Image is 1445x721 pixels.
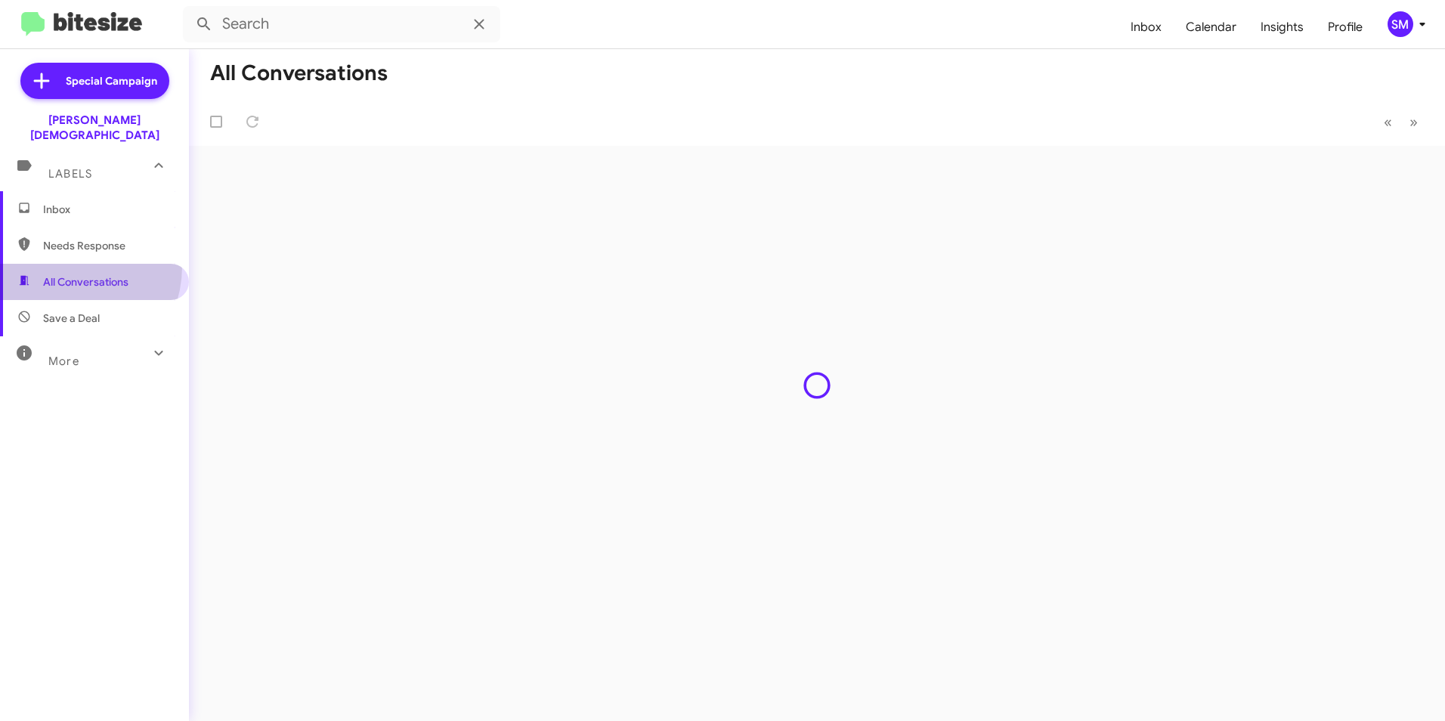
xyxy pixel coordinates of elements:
span: All Conversations [43,274,128,289]
a: Special Campaign [20,63,169,99]
a: Inbox [1119,5,1174,49]
input: Search [183,6,500,42]
span: Labels [48,167,92,181]
a: Calendar [1174,5,1249,49]
span: Needs Response [43,238,172,253]
span: Special Campaign [66,73,157,88]
h1: All Conversations [210,61,388,85]
button: Next [1400,107,1427,138]
button: Previous [1375,107,1401,138]
a: Profile [1316,5,1375,49]
span: » [1409,113,1418,132]
span: Save a Deal [43,311,100,326]
a: Insights [1249,5,1316,49]
button: SM [1375,11,1428,37]
span: Inbox [43,202,172,217]
nav: Page navigation example [1375,107,1427,138]
span: More [48,354,79,368]
span: « [1384,113,1392,132]
div: SM [1388,11,1413,37]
